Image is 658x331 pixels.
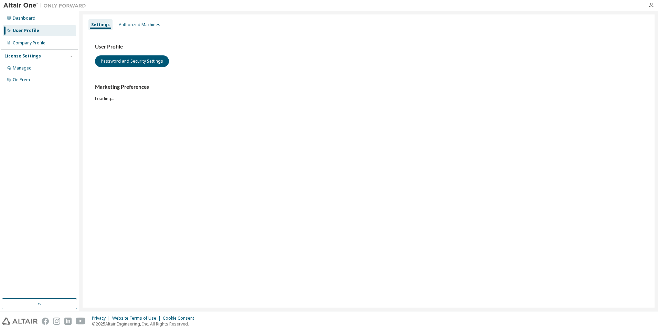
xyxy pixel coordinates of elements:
div: On Prem [13,77,30,83]
div: Privacy [92,316,112,321]
div: User Profile [13,28,39,33]
img: instagram.svg [53,318,60,325]
div: Authorized Machines [119,22,160,28]
img: linkedin.svg [64,318,72,325]
div: Cookie Consent [163,316,198,321]
img: facebook.svg [42,318,49,325]
div: Dashboard [13,15,35,21]
img: Altair One [3,2,89,9]
h3: User Profile [95,43,642,50]
div: Website Terms of Use [112,316,163,321]
h3: Marketing Preferences [95,84,642,90]
div: License Settings [4,53,41,59]
img: altair_logo.svg [2,318,38,325]
p: © 2025 Altair Engineering, Inc. All Rights Reserved. [92,321,198,327]
div: Loading... [95,84,642,101]
div: Managed [13,65,32,71]
button: Password and Security Settings [95,55,169,67]
div: Settings [91,22,110,28]
img: youtube.svg [76,318,86,325]
div: Company Profile [13,40,45,46]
